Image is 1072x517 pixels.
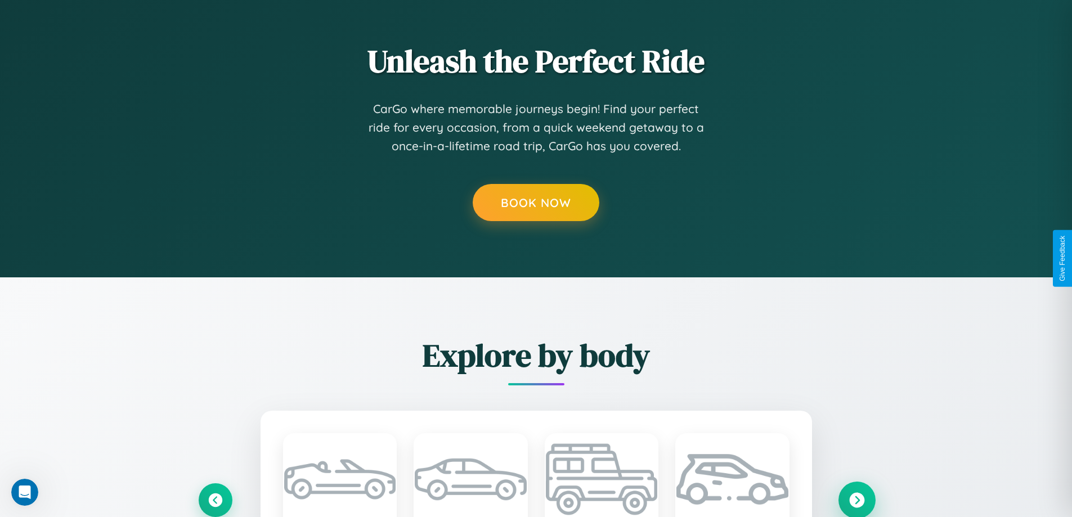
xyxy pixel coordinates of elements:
div: Give Feedback [1058,236,1066,281]
h2: Unleash the Perfect Ride [199,39,874,83]
iframe: Intercom live chat [11,479,38,506]
h2: Explore by body [199,334,874,377]
button: Book Now [473,184,599,221]
p: CarGo where memorable journeys begin! Find your perfect ride for every occasion, from a quick wee... [367,100,705,156]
